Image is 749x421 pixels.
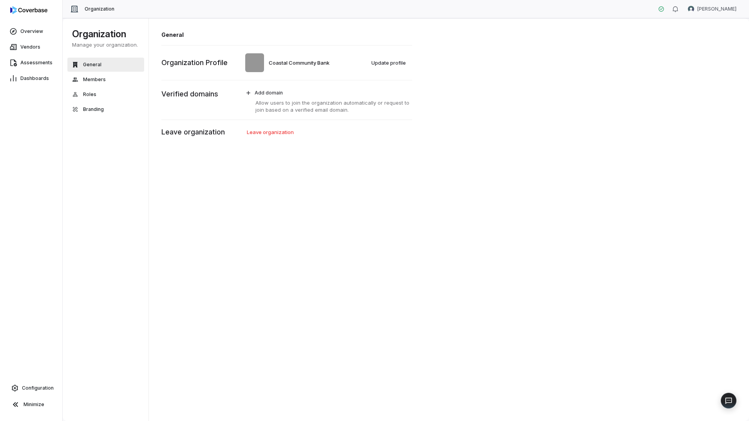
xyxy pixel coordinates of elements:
a: Overview [2,24,61,38]
a: Configuration [3,381,59,395]
p: Organization Profile [161,58,228,68]
h1: General [161,31,412,39]
p: Leave organization [161,127,225,137]
p: Allow users to join the organization automatically or request to join based on a verified email d... [241,99,412,113]
span: Add domain [255,90,283,96]
span: Vendors [20,44,40,50]
a: Dashboards [2,71,61,85]
h1: Organization [72,28,139,40]
span: Organization [85,6,114,12]
button: Add domain [241,87,412,99]
span: Roles [83,91,96,98]
span: Coastal Community Bank [269,59,329,66]
span: Dashboards [20,75,49,82]
img: logo-D7KZi-bG.svg [10,6,47,14]
button: Roles [67,87,144,102]
span: [PERSON_NAME] [697,6,736,12]
span: General [83,62,101,68]
button: Members [67,73,144,87]
button: Minimize [3,397,59,412]
button: Branding [67,102,144,116]
img: Jeffrey Lee avatar [688,6,694,12]
button: Update profile [367,57,411,69]
img: Coastal Community Bank [245,53,264,72]
a: Vendors [2,40,61,54]
button: Leave organization [243,126,299,138]
p: Verified domains [161,89,218,99]
button: Jeffrey Lee avatar[PERSON_NAME] [683,3,741,15]
button: General [67,58,144,72]
span: Minimize [24,401,44,408]
p: Manage your organization. [72,41,139,48]
span: Overview [20,28,43,34]
span: Members [83,76,106,83]
span: Branding [83,106,104,113]
a: Assessments [2,56,61,70]
span: Assessments [20,60,52,66]
span: Configuration [22,385,54,391]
